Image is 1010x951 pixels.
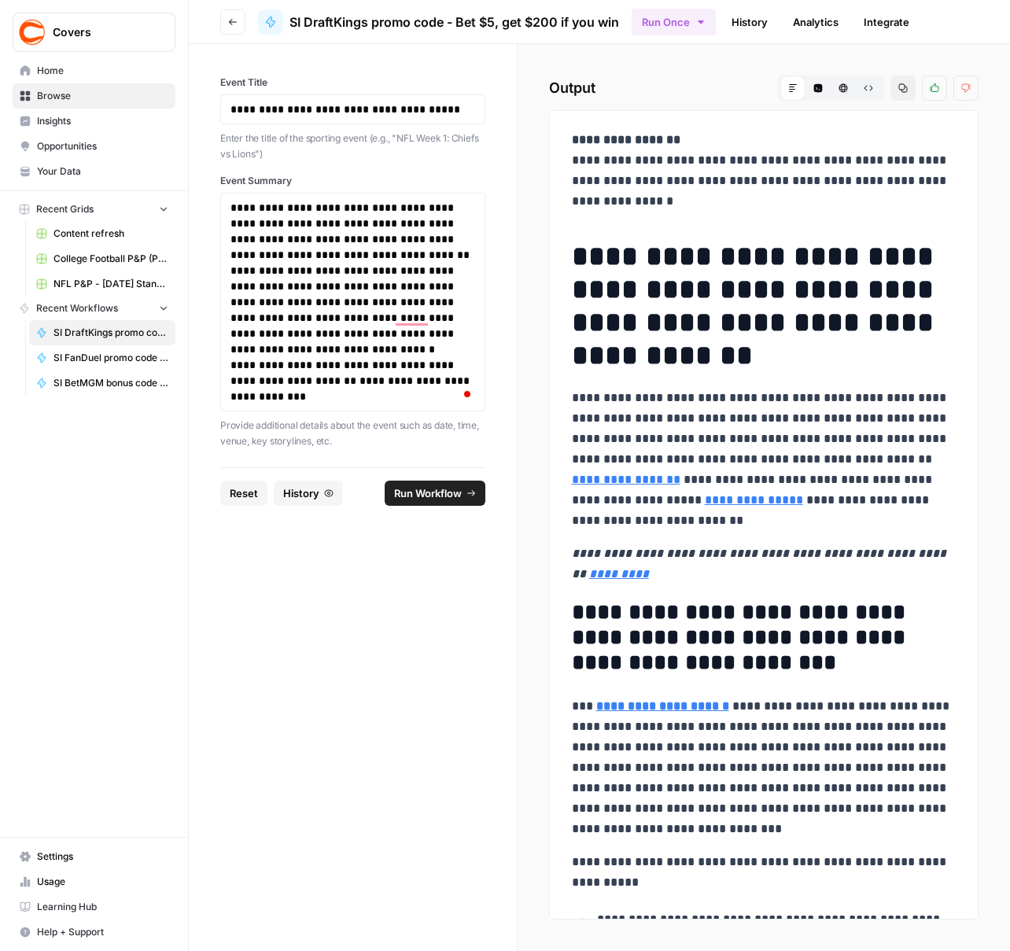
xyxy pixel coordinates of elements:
span: Home [37,64,168,78]
button: History [274,481,343,506]
span: Run Workflow [394,485,462,501]
a: Insights [13,109,175,134]
a: Browse [13,83,175,109]
span: Browse [37,89,168,103]
label: Event Summary [220,174,485,188]
a: Content refresh [29,221,175,246]
div: To enrich screen reader interactions, please activate Accessibility in Grammarly extension settings [230,200,475,404]
span: SI DraftKings promo code - Bet $5, get $200 if you win [289,13,619,31]
a: Settings [13,844,175,869]
a: Analytics [783,9,848,35]
span: History [283,485,319,501]
span: Usage [37,875,168,889]
a: College Football P&P (Production) Grid (1) [29,246,175,271]
span: College Football P&P (Production) Grid (1) [53,252,168,266]
button: Recent Grids [13,197,175,221]
p: Provide additional details about the event such as date, time, venue, key storylines, etc. [220,418,485,448]
a: SI DraftKings promo code - Bet $5, get $200 if you win [29,320,175,345]
a: Usage [13,869,175,894]
a: History [722,9,777,35]
button: Workspace: Covers [13,13,175,52]
button: Run Workflow [385,481,485,506]
span: Opportunities [37,139,168,153]
a: NFL P&P - [DATE] Standard (Production) Grid [29,271,175,297]
span: Help + Support [37,925,168,939]
p: Enter the title of the sporting event (e.g., "NFL Week 1: Chiefs vs Lions") [220,131,485,161]
span: Insights [37,114,168,128]
a: SI BetMGM bonus code articles [29,370,175,396]
span: Recent Workflows [36,301,118,315]
span: Your Data [37,164,168,179]
span: SI DraftKings promo code - Bet $5, get $200 if you win [53,326,168,340]
span: Reset [230,485,258,501]
img: Covers Logo [18,18,46,46]
a: Opportunities [13,134,175,159]
span: NFL P&P - [DATE] Standard (Production) Grid [53,277,168,291]
a: Home [13,58,175,83]
a: SI DraftKings promo code - Bet $5, get $200 if you win [258,9,619,35]
span: Learning Hub [37,900,168,914]
button: Reset [220,481,267,506]
span: Content refresh [53,227,168,241]
span: Settings [37,850,168,864]
h2: Output [549,76,979,101]
span: Covers [53,24,148,40]
label: Event Title [220,76,485,90]
button: Recent Workflows [13,297,175,320]
a: SI FanDuel promo code articles [29,345,175,370]
button: Help + Support [13,920,175,945]
button: Run Once [632,9,716,35]
span: Recent Grids [36,202,94,216]
a: Integrate [854,9,919,35]
span: SI FanDuel promo code articles [53,351,168,365]
a: Your Data [13,159,175,184]
a: Learning Hub [13,894,175,920]
span: SI BetMGM bonus code articles [53,376,168,390]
